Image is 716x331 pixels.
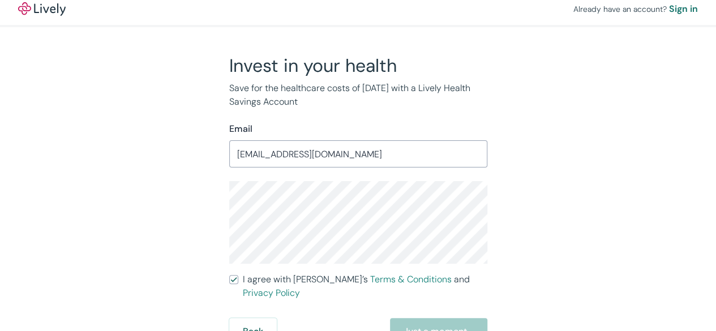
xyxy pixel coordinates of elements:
a: Sign in [669,2,698,16]
p: Save for the healthcare costs of [DATE] with a Lively Health Savings Account [229,81,487,109]
h2: Invest in your health [229,54,487,77]
span: I agree with [PERSON_NAME]’s and [243,273,487,300]
label: Email [229,122,252,136]
a: Privacy Policy [243,287,300,299]
a: Terms & Conditions [370,273,452,285]
div: Already have an account? [573,2,698,16]
img: Lively [18,2,66,16]
a: LivelyLively [18,2,66,16]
